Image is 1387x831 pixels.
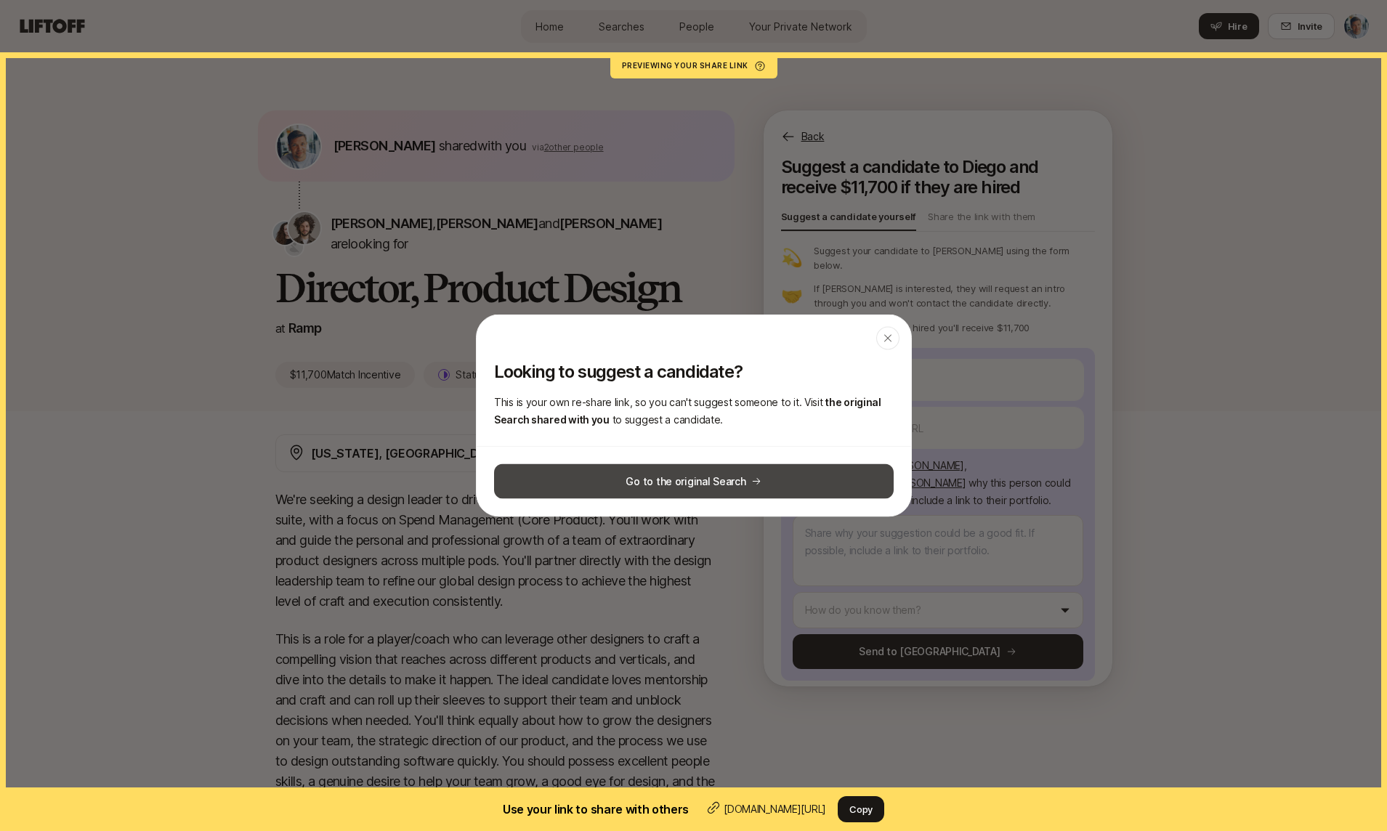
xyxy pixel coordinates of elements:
[626,473,745,490] span: Go to the original Search
[503,800,689,819] h2: Use your link to share with others
[724,800,826,818] p: [DOMAIN_NAME][URL]
[494,464,894,499] button: Go to the original Search
[838,796,884,822] button: Copy
[494,394,894,429] p: This is your own re-share link, so you can't suggest someone to it. Visit to suggest a candidate.
[622,61,766,70] p: Previewing your share link
[494,362,894,382] p: Looking to suggest a candidate?
[494,396,881,426] span: the original Search shared with you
